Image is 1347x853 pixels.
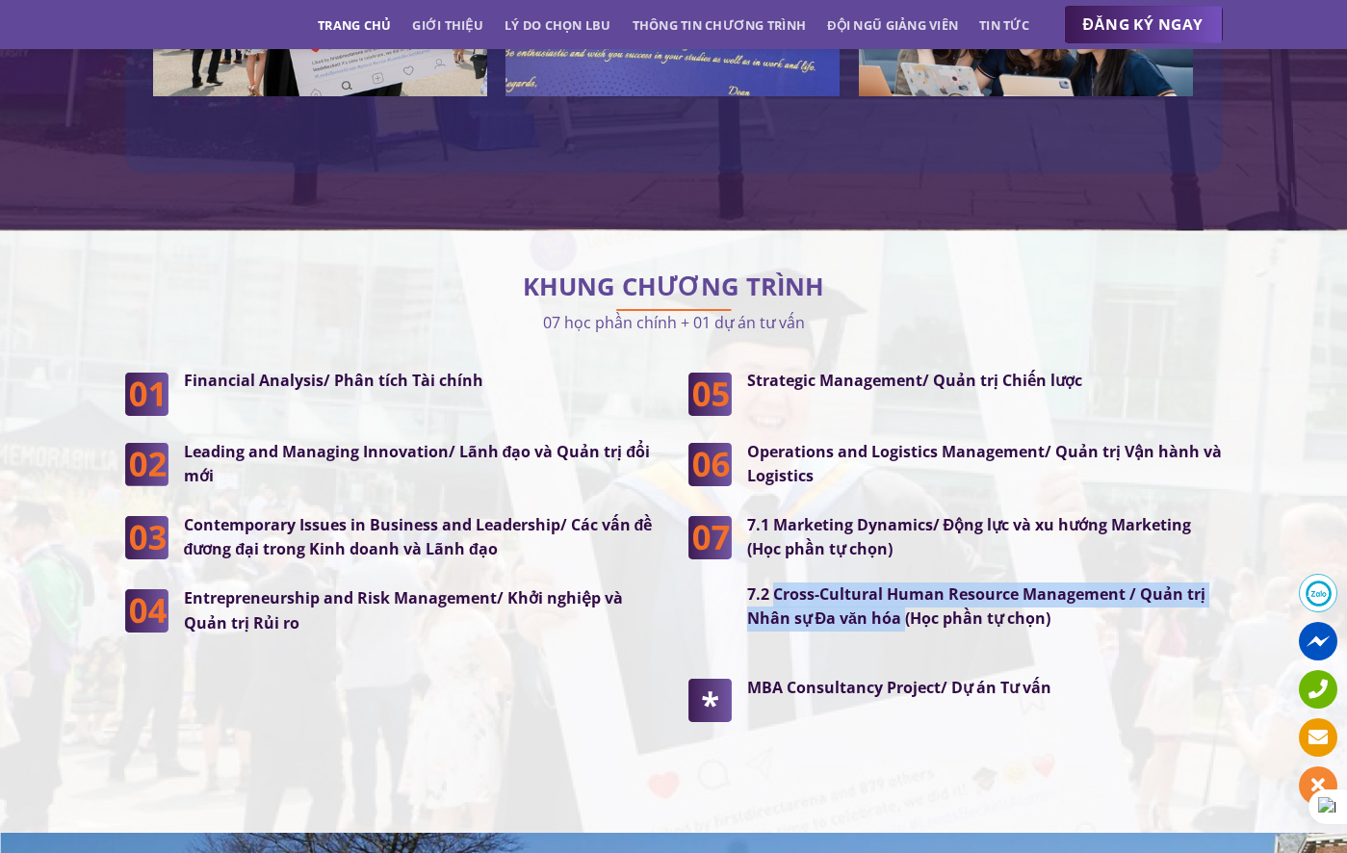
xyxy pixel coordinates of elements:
[505,8,611,42] a: Lý do chọn LBU
[1064,6,1223,44] a: ĐĂNG KÝ NGAY
[747,583,1205,630] strong: 7.2 Cross-Cultural Human Resource Management / Quản trị Nhân sự Đa văn hóa (Học phần tự chọn)
[827,8,958,42] a: Đội ngũ giảng viên
[318,8,391,42] a: Trang chủ
[125,277,1223,297] h2: KHUNG CHƯƠNG TRÌNH
[412,8,483,42] a: Giới thiệu
[747,514,1192,560] strong: 7.1 Marketing Dynamics/ Động lực và xu hướng Marketing (Học phần tự chọn)
[184,441,651,487] strong: Leading and Managing Innovation/ Lãnh đạo và Quản trị đổi mới
[184,370,483,391] strong: Financial Analysis/ Phân tích Tài chính
[979,8,1029,42] a: Tin tức
[747,677,1051,698] strong: MBA Consultancy Project/ Dự án Tư vấn
[633,8,807,42] a: Thông tin chương trình
[1083,13,1204,37] span: ĐĂNG KÝ NGAY
[747,370,1082,391] strong: Strategic Management/ Quản trị Chiến lược
[184,514,653,560] strong: Contemporary Issues in Business and Leadership/ Các vấn đề đương đại trong Kinh doanh và Lãnh đạo
[125,309,1223,335] p: 07 học phần chính + 01 dự án tư vấn
[747,441,1222,487] strong: Operations and Logistics Management/ Quản trị Vận hành và Logistics
[616,309,732,311] img: line-lbu.jpg
[184,587,623,633] strong: Entrepreneurship and Risk Management/ Khởi nghiệp và Quản trị Rủi ro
